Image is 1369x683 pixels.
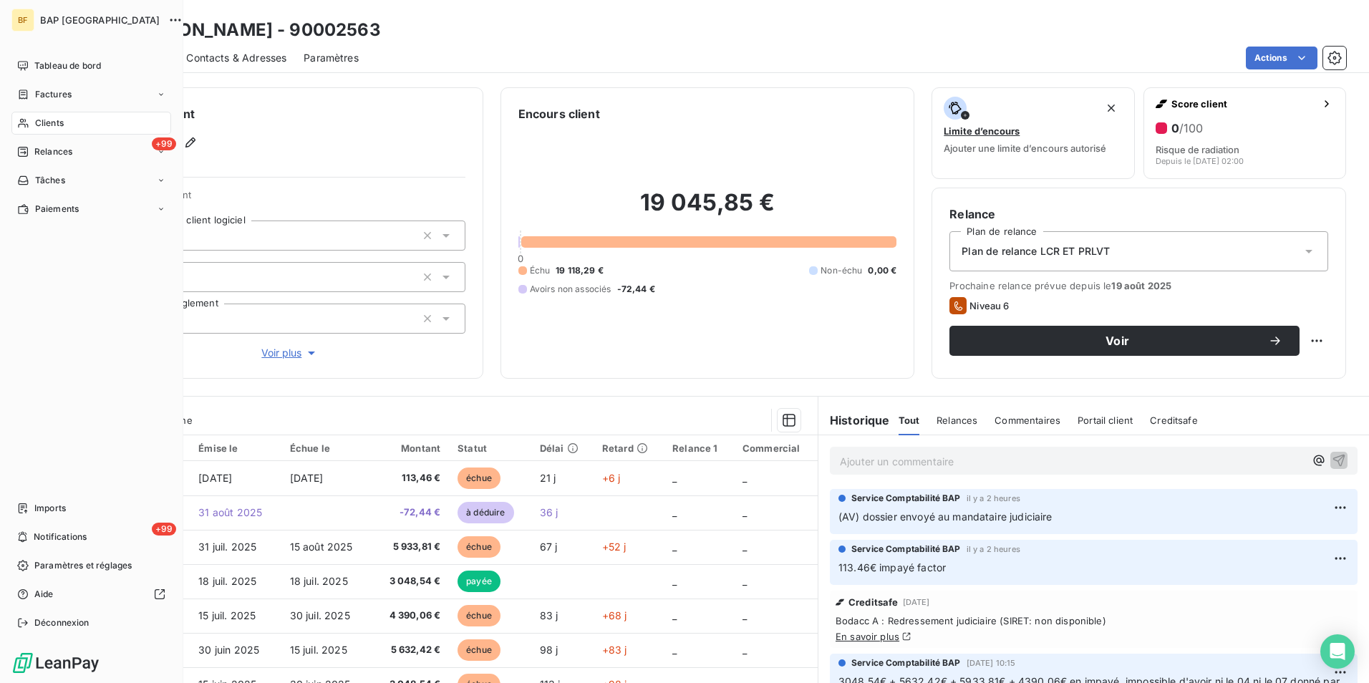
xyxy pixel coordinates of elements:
[818,412,890,429] h6: Historique
[672,575,677,587] span: _
[969,300,1009,311] span: Niveau 6
[742,541,747,553] span: _
[198,506,262,518] span: 31 août 2025
[949,205,1328,223] h6: Relance
[34,59,101,72] span: Tableau de bord
[198,442,272,454] div: Émise le
[290,541,353,553] span: 15 août 2025
[458,571,500,592] span: payée
[962,244,1110,258] span: Plan de relance LCR ET PRLVT
[944,125,1020,137] span: Limite d’encours
[742,609,747,621] span: _
[903,598,930,606] span: [DATE]
[198,575,256,587] span: 18 juil. 2025
[11,583,171,606] a: Aide
[1143,87,1346,179] button: Score client0/100Risque de radiationDepuis le [DATE] 02:00
[115,345,465,361] button: Voir plus
[617,283,655,296] span: -72,44 €
[152,523,176,536] span: +99
[540,506,558,518] span: 36 j
[836,631,899,642] a: En savoir plus
[518,105,600,122] h6: Encours client
[851,492,961,505] span: Service Comptabilité BAP
[198,644,259,656] span: 30 juin 2025
[34,559,132,572] span: Paramètres et réglages
[126,17,381,43] h3: [PERSON_NAME] - 90002563
[87,105,465,122] h6: Informations client
[458,639,500,661] span: échue
[1156,157,1244,165] span: Depuis le [DATE] 02:00
[34,588,54,601] span: Aide
[672,541,677,553] span: _
[821,264,862,277] span: Non-échu
[944,142,1106,154] span: Ajouter une limite d’encours autorisé
[848,596,899,608] span: Creditsafe
[742,472,747,484] span: _
[198,609,256,621] span: 15 juil. 2025
[458,502,513,523] span: à déduire
[672,506,677,518] span: _
[35,203,79,215] span: Paiements
[672,442,725,454] div: Relance 1
[261,346,319,360] span: Voir plus
[381,540,440,554] span: 5 933,81 €
[34,502,66,515] span: Imports
[949,280,1328,291] span: Prochaine relance prévue depuis le
[34,616,90,629] span: Déconnexion
[35,117,64,130] span: Clients
[899,415,920,426] span: Tout
[34,145,72,158] span: Relances
[556,264,604,277] span: 19 118,29 €
[672,644,677,656] span: _
[967,335,1268,347] span: Voir
[1156,144,1239,155] span: Risque de radiation
[381,471,440,485] span: 113,46 €
[518,253,523,264] span: 0
[602,541,627,553] span: +52 j
[458,605,500,626] span: échue
[540,609,558,621] span: 83 j
[602,644,627,656] span: +83 j
[530,283,611,296] span: Avoirs non associés
[1320,634,1355,669] div: Open Intercom Messenger
[290,472,324,484] span: [DATE]
[602,442,655,454] div: Retard
[672,609,677,621] span: _
[932,87,1134,179] button: Limite d’encoursAjouter une limite d’encours autorisé
[1246,47,1317,69] button: Actions
[186,51,286,65] span: Contacts & Adresses
[458,536,500,558] span: échue
[995,415,1060,426] span: Commentaires
[851,657,961,669] span: Service Comptabilité BAP
[540,644,558,656] span: 98 j
[304,51,359,65] span: Paramètres
[742,442,809,454] div: Commercial
[838,561,946,573] span: 113.46€ impayé factor
[540,472,556,484] span: 21 j
[115,189,465,209] span: Propriétés Client
[868,264,896,277] span: 0,00 €
[198,541,256,553] span: 31 juil. 2025
[742,575,747,587] span: _
[381,643,440,657] span: 5 632,42 €
[838,510,1053,523] span: (AV) dossier envoyé au mandataire judiciaire
[967,545,1020,553] span: il y a 2 heures
[11,651,100,674] img: Logo LeanPay
[967,494,1020,503] span: il y a 2 heures
[672,472,677,484] span: _
[937,415,977,426] span: Relances
[742,644,747,656] span: _
[290,442,364,454] div: Échue le
[540,442,585,454] div: Délai
[1179,121,1203,135] span: /100
[1150,415,1198,426] span: Creditsafe
[40,14,160,26] span: BAP [GEOGRAPHIC_DATA]
[35,88,72,101] span: Factures
[518,188,897,231] h2: 19 045,85 €
[851,543,961,556] span: Service Comptabilité BAP
[381,609,440,623] span: 4 390,06 €
[967,659,1016,667] span: [DATE] 10:15
[34,531,87,543] span: Notifications
[35,174,65,187] span: Tâches
[1171,98,1315,110] span: Score client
